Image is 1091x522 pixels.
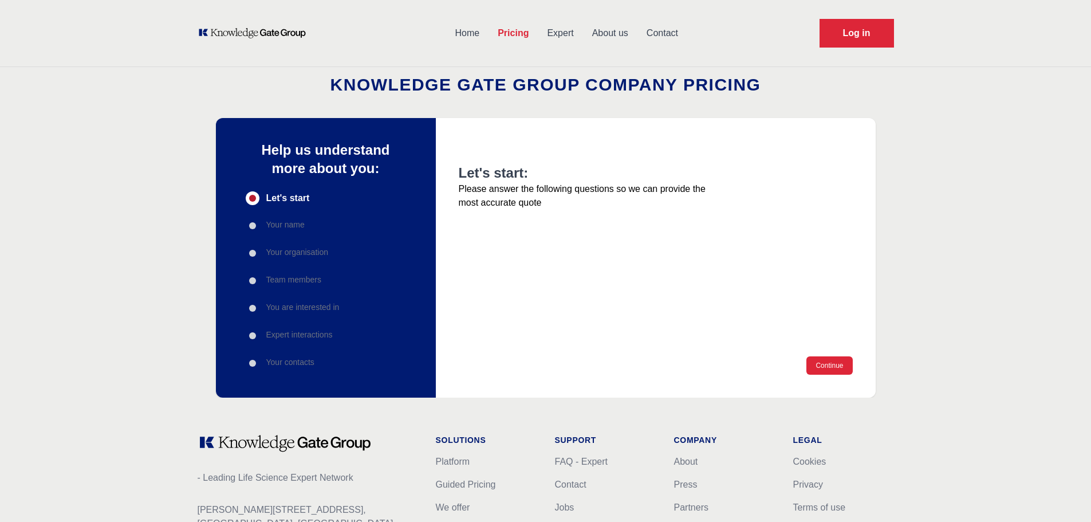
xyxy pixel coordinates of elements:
a: Expert [538,18,582,48]
span: Let's start [266,191,310,205]
a: Contact [637,18,687,48]
a: We offer [436,503,470,512]
h1: Legal [793,434,894,446]
p: Your name [266,219,305,230]
a: Jobs [555,503,574,512]
a: About us [583,18,637,48]
a: Home [446,18,489,48]
p: Expert interactions [266,329,333,340]
a: About [674,457,698,466]
p: Help us understand more about you: [246,141,406,178]
a: Contact [555,480,586,489]
a: Press [674,480,698,489]
a: Partners [674,503,708,512]
p: Please answer the following questions so we can provide the most accurate quote [459,182,715,210]
button: Continue [806,356,852,375]
a: KOL Knowledge Platform: Talk to Key External Experts (KEE) [198,28,314,39]
div: Chat-widget [1034,467,1091,522]
a: Guided Pricing [436,480,496,489]
a: Request Demo [820,19,894,48]
a: Cookies [793,457,826,466]
p: Your contacts [266,356,314,368]
p: You are interested in [266,301,340,313]
a: Pricing [489,18,538,48]
div: Progress [246,191,406,370]
a: Platform [436,457,470,466]
p: - Leading Life Science Expert Network [198,471,418,485]
a: FAQ - Expert [555,457,608,466]
h1: Solutions [436,434,537,446]
p: Your organisation [266,246,328,258]
p: Team members [266,274,321,285]
h1: Support [555,434,656,446]
a: Terms of use [793,503,846,512]
h2: Let's start: [459,164,715,182]
iframe: Chat Widget [1034,467,1091,522]
h1: Company [674,434,775,446]
a: Privacy [793,480,823,489]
